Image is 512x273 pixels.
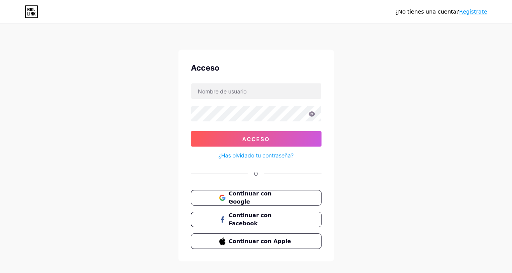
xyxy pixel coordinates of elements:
font: Acceso [242,136,270,142]
font: Continuar con Google [229,190,271,205]
button: Continuar con Google [191,190,322,206]
font: Acceso [191,63,219,73]
a: ¿Has olvidado tu contraseña? [218,151,294,159]
button: Continuar con Facebook [191,212,322,227]
font: O [254,170,258,177]
button: Acceso [191,131,322,147]
input: Nombre de usuario [191,83,321,99]
font: Continuar con Apple [229,238,291,244]
a: Regístrate [459,9,487,15]
font: Continuar con Facebook [229,212,271,226]
font: ¿No tienes una cuenta? [395,9,459,15]
font: ¿Has olvidado tu contraseña? [218,152,294,159]
button: Continuar con Apple [191,233,322,249]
